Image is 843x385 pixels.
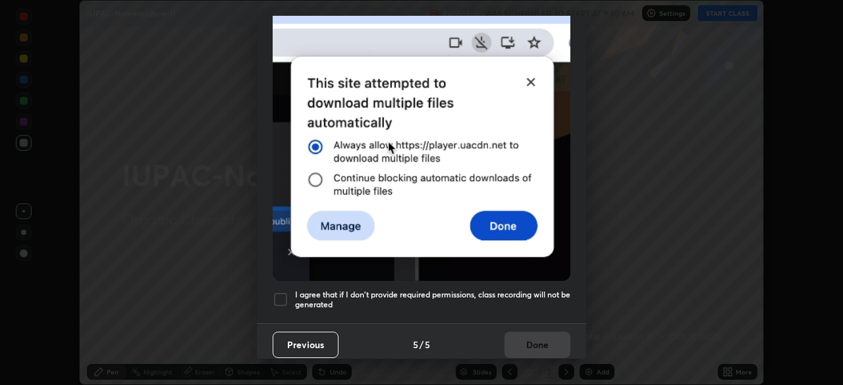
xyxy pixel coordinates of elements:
[273,332,339,358] button: Previous
[425,338,430,351] h4: 5
[413,338,418,351] h4: 5
[420,338,423,351] h4: /
[295,290,570,310] h5: I agree that if I don't provide required permissions, class recording will not be generated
